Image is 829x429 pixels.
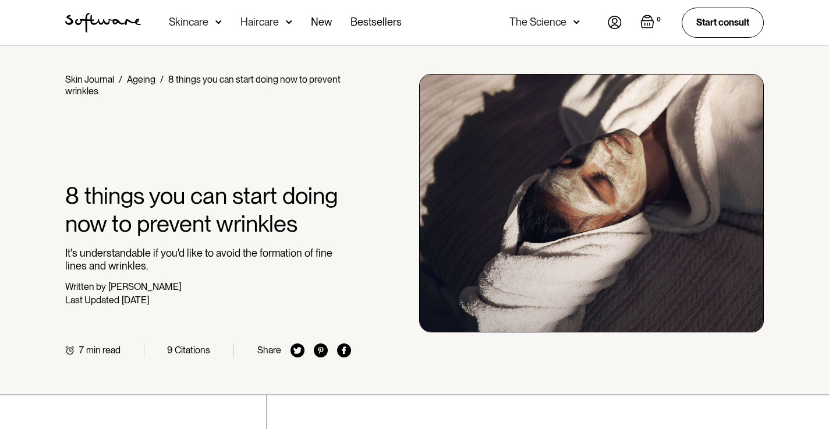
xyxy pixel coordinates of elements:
img: facebook icon [337,343,351,357]
img: arrow down [573,16,580,28]
img: pinterest icon [314,343,328,357]
div: The Science [509,16,566,28]
div: Haircare [240,16,279,28]
div: Last Updated [65,295,119,306]
div: Citations [175,345,210,356]
img: arrow down [286,16,292,28]
a: home [65,13,141,33]
img: arrow down [215,16,222,28]
div: 7 [79,345,84,356]
div: Written by [65,281,106,292]
div: [DATE] [122,295,149,306]
div: [PERSON_NAME] [108,281,181,292]
div: 8 things you can start doing now to prevent wrinkles [65,74,341,97]
div: min read [86,345,121,356]
a: Ageing [127,74,155,85]
div: Skincare [169,16,208,28]
p: It's understandable if you'd like to avoid the formation of fine lines and wrinkles. [65,247,351,272]
img: twitter icon [290,343,304,357]
div: / [160,74,164,85]
div: 9 [167,345,172,356]
a: Skin Journal [65,74,114,85]
img: Software Logo [65,13,141,33]
h1: 8 things you can start doing now to prevent wrinkles [65,182,351,237]
a: Start consult [682,8,764,37]
div: 0 [654,15,663,25]
div: / [119,74,122,85]
a: Open empty cart [640,15,663,31]
div: Share [257,345,281,356]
